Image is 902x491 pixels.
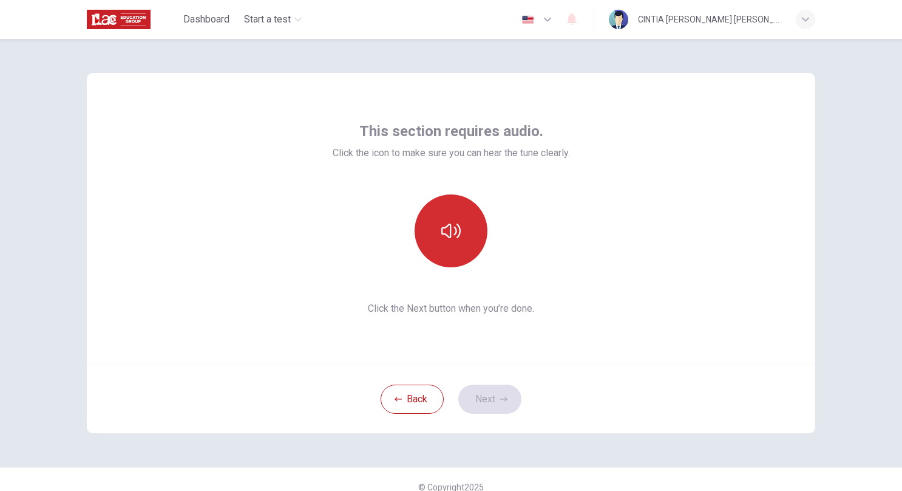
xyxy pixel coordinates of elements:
[333,146,570,160] span: Click the icon to make sure you can hear the tune clearly.
[183,12,229,27] span: Dashboard
[239,9,307,30] button: Start a test
[87,7,151,32] img: ILAC logo
[87,7,178,32] a: ILAC logo
[178,9,234,30] button: Dashboard
[609,10,628,29] img: Profile picture
[381,385,444,414] button: Back
[638,12,781,27] div: CINTIA [PERSON_NAME] [PERSON_NAME]
[244,12,291,27] span: Start a test
[333,301,570,316] span: Click the Next button when you’re done.
[359,122,543,141] span: This section requires audio.
[520,15,535,24] img: en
